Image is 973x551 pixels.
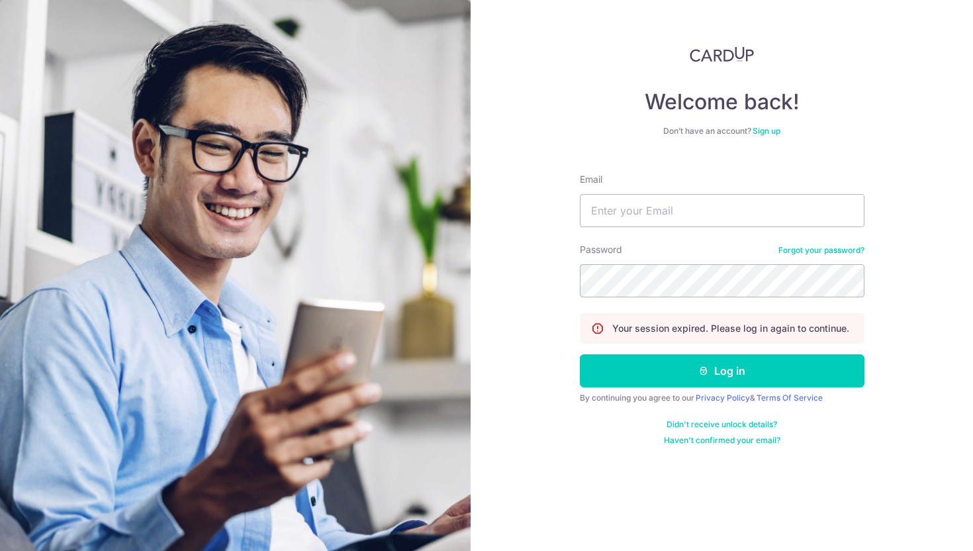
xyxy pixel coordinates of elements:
a: Sign up [753,126,780,136]
p: Your session expired. Please log in again to continue. [612,322,849,335]
a: Privacy Policy [696,393,750,403]
img: CardUp Logo [690,46,755,62]
h4: Welcome back! [580,89,864,115]
div: By continuing you agree to our & [580,393,864,403]
div: Don’t have an account? [580,126,864,136]
a: Didn't receive unlock details? [667,419,777,430]
input: Enter your Email [580,194,864,227]
a: Haven't confirmed your email? [664,435,780,446]
label: Email [580,173,602,186]
a: Terms Of Service [757,393,823,403]
a: Forgot your password? [778,245,864,256]
label: Password [580,243,622,256]
button: Log in [580,354,864,387]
